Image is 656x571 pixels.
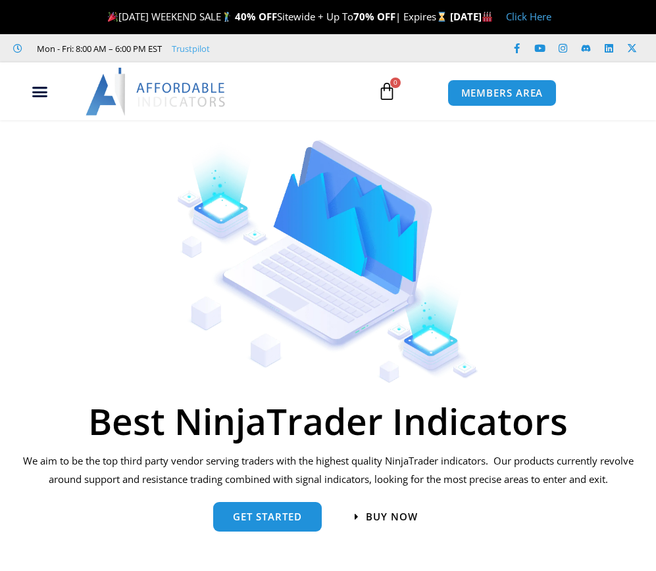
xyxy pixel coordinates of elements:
span: [DATE] WEEKEND SALE Sitewide + Up To | Expires [105,10,450,23]
a: Buy now [355,512,418,522]
span: MEMBERS AREA [461,88,543,98]
img: 🏭 [482,12,492,22]
span: Mon - Fri: 8:00 AM – 6:00 PM EST [34,41,162,57]
span: get started [233,512,302,522]
strong: 40% OFF [235,10,277,23]
img: Indicators 1 | Affordable Indicators – NinjaTrader [177,140,479,383]
a: 0 [358,72,416,110]
img: 🎉 [108,12,118,22]
h1: Best NinjaTrader Indicators [10,403,646,439]
img: 🏌️‍♂️ [222,12,232,22]
p: We aim to be the top third party vendor serving traders with the highest quality NinjaTrader indi... [10,452,646,489]
a: MEMBERS AREA [447,80,557,106]
img: LogoAI | Affordable Indicators – NinjaTrader [86,68,227,115]
strong: [DATE] [450,10,493,23]
span: Buy now [366,512,418,522]
a: Click Here [506,10,551,23]
a: Trustpilot [172,41,210,57]
span: 0 [390,78,401,88]
strong: 70% OFF [353,10,395,23]
a: get started [213,502,322,532]
img: ⌛ [437,12,447,22]
div: Menu Toggle [7,80,72,104]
